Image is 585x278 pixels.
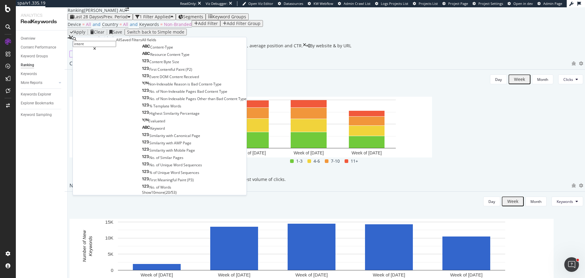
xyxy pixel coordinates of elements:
span: 2025 Aug. 3rd [133,36,145,42]
span: Similarity [163,111,180,116]
div: Ranking [21,62,34,68]
span: Byte [164,59,172,64]
span: Logs Projects List [381,1,408,6]
a: Explorer Bookmarks [21,100,63,107]
span: Content [169,74,184,79]
span: Similarity [149,133,166,138]
span: and [130,21,138,27]
span: Unique [158,170,171,175]
div: New Keywords Over Time [69,182,128,189]
a: Project Settings [473,1,503,6]
span: Template [153,103,170,109]
div: Switch back to Simple mode [127,30,184,34]
span: AMP [174,140,183,146]
span: Words [160,185,171,190]
button: Keywords [551,197,583,206]
span: Keywords [557,199,573,204]
div: Clicks over Time [76,165,577,172]
text: Week of [DATE] [294,150,324,155]
div: legacy label [306,43,351,49]
a: Ranking [21,62,63,68]
div: Keywords Explorer [21,91,51,98]
span: Open in dev [513,1,533,6]
text: Week of [DATE] [218,272,250,277]
span: Paint [176,67,186,72]
span: Resource [150,52,167,57]
span: = [160,21,163,27]
span: Words [170,103,181,109]
div: Content Performance [21,44,56,51]
div: Clicks By Position By Week [69,60,129,67]
a: Keyword Groups [21,53,63,60]
span: Mobile [174,148,186,153]
span: Projects List [419,1,438,6]
div: Day [495,77,502,82]
span: Similar [160,155,173,160]
div: Keywords [21,71,37,77]
button: Save [107,29,125,35]
a: Project Page [442,1,468,6]
button: Month [532,74,553,84]
a: Projects List [413,1,438,6]
span: (P3) [187,177,194,182]
img: C0S+odjvPe+dCwPhcw0W2jU4KOcefU0IcxbkVEfgJ6Ft4vBgsVVQAAAABJRU5ErkJggg== [68,43,90,57]
span: Evaluated [148,118,165,124]
span: of [156,155,160,160]
span: = [82,21,85,27]
span: Keyword [150,126,165,131]
span: of [156,89,160,94]
div: More Reports [21,80,42,86]
span: with [166,148,174,153]
button: Add Filter [192,20,220,27]
span: Similarity [149,148,166,153]
span: Highest [149,111,163,116]
a: Keywords Explorer [21,91,63,98]
span: of [156,185,160,190]
span: Type [181,52,190,57]
button: Switch back to Simple mode [125,29,187,35]
span: of [153,170,158,175]
a: Admin Crawl List [338,1,370,6]
span: = [119,21,122,27]
text: 5K [108,251,113,257]
span: Bad [191,81,199,87]
div: Ranking [68,7,84,13]
span: KW Webflow [314,1,333,6]
button: Last 28 DaysvsPrev. Period [68,13,133,20]
a: Keywords [21,71,63,77]
span: Similarity [149,140,166,146]
span: DOM [160,74,169,79]
span: Page [183,140,191,146]
span: Page [192,133,200,138]
div: Day [488,199,495,204]
div: Viz Debugger: [206,1,228,6]
iframe: Intercom live chat [564,257,579,272]
div: Add Filter Group [227,21,261,26]
span: No. [149,155,156,160]
text: Week of [DATE] [140,272,173,277]
p: View of the average positions in Google search results that are generating the highest volume of ... [76,176,577,182]
a: Keyword Sampling [21,112,63,118]
span: Non-Indexable [160,89,186,94]
span: with [166,133,174,138]
span: Word [171,170,181,175]
span: Page [186,148,195,153]
span: No. [149,96,156,101]
div: Overview [21,35,35,42]
text: Week of [DATE] [236,150,266,155]
span: Admin Crawl List [344,1,370,6]
span: of [156,96,160,101]
span: Canonical [174,133,192,138]
div: Data crossed with the Crawl [73,35,130,43]
span: 1-3 [296,157,303,165]
text: Week of [DATE] [295,272,328,277]
span: and [93,21,101,27]
div: Save [113,30,122,34]
span: Bad [197,89,205,94]
button: Day [490,74,507,84]
span: Bad [216,96,224,101]
button: Clear [88,29,107,35]
text: 15K [105,219,113,225]
text: 10K [105,236,113,241]
span: Size [172,59,179,64]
